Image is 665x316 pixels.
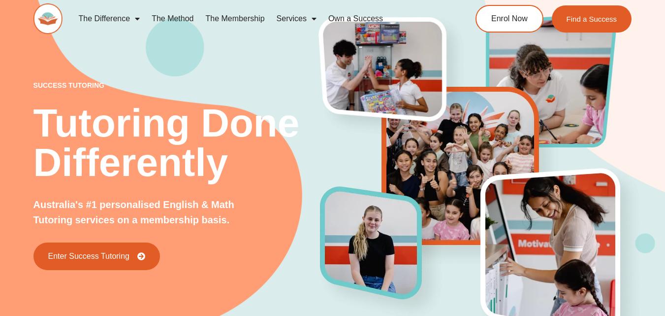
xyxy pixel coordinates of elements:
a: Own a Success [322,7,389,30]
nav: Menu [72,7,441,30]
a: The Method [146,7,199,30]
a: Services [271,7,322,30]
p: success tutoring [33,82,321,89]
span: Find a Success [567,15,617,23]
a: Find a Success [552,5,632,33]
span: Enrol Now [491,15,528,23]
a: The Difference [72,7,146,30]
a: Enrol Now [475,5,543,33]
p: Australia's #1 personalised English & Math Tutoring services on a membership basis. [33,197,243,228]
h2: Tutoring Done Differently [33,104,321,182]
a: The Membership [200,7,271,30]
span: Enter Success Tutoring [48,252,129,260]
a: Enter Success Tutoring [33,243,160,270]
